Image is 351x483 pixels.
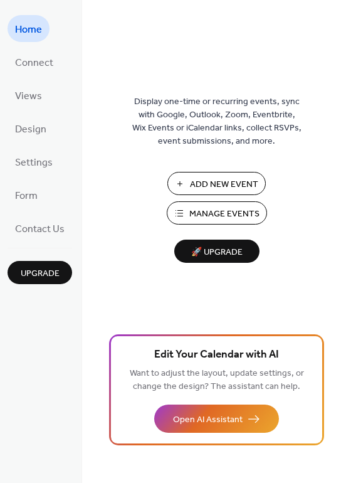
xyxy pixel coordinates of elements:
[130,365,304,395] span: Want to adjust the layout, update settings, or change the design? The assistant can help.
[182,244,252,261] span: 🚀 Upgrade
[173,413,243,427] span: Open AI Assistant
[8,15,50,42] a: Home
[15,87,42,106] span: Views
[15,53,53,73] span: Connect
[15,220,65,239] span: Contact Us
[15,153,53,172] span: Settings
[167,201,267,225] button: Manage Events
[8,215,72,242] a: Contact Us
[8,82,50,109] a: Views
[15,20,42,40] span: Home
[167,172,266,195] button: Add New Event
[8,181,45,208] a: Form
[15,186,38,206] span: Form
[15,120,46,139] span: Design
[174,240,259,263] button: 🚀 Upgrade
[154,346,279,364] span: Edit Your Calendar with AI
[190,178,258,191] span: Add New Event
[132,95,301,148] span: Display one-time or recurring events, sync with Google, Outlook, Zoom, Eventbrite, Wix Events or ...
[154,405,279,433] button: Open AI Assistant
[8,261,72,284] button: Upgrade
[8,48,61,75] a: Connect
[21,267,60,280] span: Upgrade
[189,208,259,221] span: Manage Events
[8,115,54,142] a: Design
[8,148,60,175] a: Settings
